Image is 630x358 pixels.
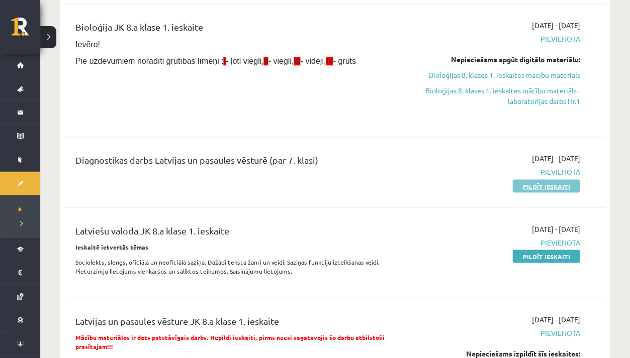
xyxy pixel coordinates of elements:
div: Nepieciešams apgūt digitālo materiālu: [422,54,580,65]
span: [DATE] - [DATE] [531,20,580,31]
span: Mācību materiālos ir dots patstāvīgais darbs. Nepildi ieskaiti, pirms neesi sagatavojis šo darbu ... [75,333,384,350]
div: Latvijas un pasaules vēsture JK 8.a klase 1. ieskaite [75,314,407,332]
span: II [263,57,268,65]
a: Bioloģijas 8. klases 1. ieskaites mācību materiāls [422,70,580,80]
span: I [223,57,225,65]
span: [DATE] - [DATE] [531,153,580,164]
a: Pildīt ieskaiti [512,179,580,192]
p: Sociolekts, slengs, oficiālā un neoficiālā saziņa. Dažādi teksta žanri un veidi. Saziņas funkciju... [75,257,407,275]
a: Rīgas 1. Tālmācības vidusskola [11,18,40,43]
span: III [294,57,300,65]
span: IV [326,57,333,65]
span: Ievēro! [75,40,100,49]
div: Diagnostikas darbs Latvijas un pasaules vēsturē (par 7. klasi) [75,153,407,172]
span: [DATE] - [DATE] [531,223,580,234]
a: Bioloģijas 8. klases 1. ieskaites mācību materiāls - laboratorijas darbs Nr.1 [422,85,580,106]
span: Pievienota [422,327,580,338]
span: Pievienota [422,237,580,248]
span: Pievienota [422,167,580,177]
strong: Ieskaitē ietvertās tēmas [75,243,148,251]
span: [DATE] - [DATE] [531,314,580,324]
div: Latviešu valoda JK 8.a klase 1. ieskaite [75,223,407,242]
span: Pievienota [422,34,580,44]
a: Pildīt ieskaiti [512,250,580,263]
span: Pie uzdevumiem norādīti grūtības līmeņi : - ļoti viegli, - viegli, - vidēji, - grūts [75,57,356,65]
div: Bioloģija JK 8.a klase 1. ieskaite [75,20,407,39]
